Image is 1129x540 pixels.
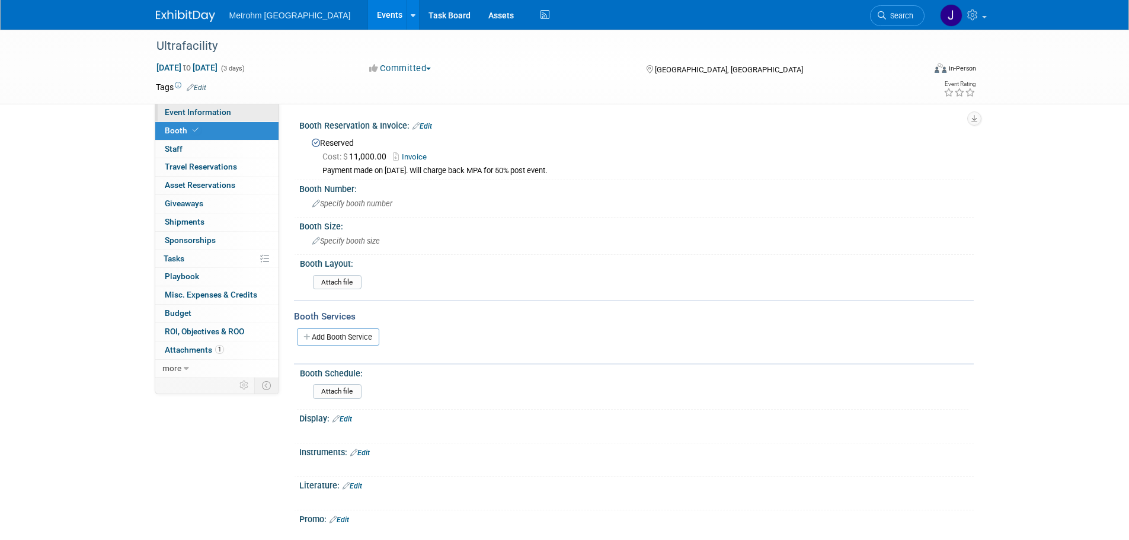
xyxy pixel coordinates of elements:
[155,177,279,194] a: Asset Reservations
[165,235,216,245] span: Sponsorships
[322,152,391,161] span: 11,000.00
[165,180,235,190] span: Asset Reservations
[155,268,279,286] a: Playbook
[165,217,204,226] span: Shipments
[155,158,279,176] a: Travel Reservations
[155,341,279,359] a: Attachments1
[870,5,925,26] a: Search
[155,122,279,140] a: Booth
[855,62,977,79] div: Event Format
[940,4,962,27] img: Joanne Yam
[162,363,181,373] span: more
[155,104,279,122] a: Event Information
[886,11,913,20] span: Search
[155,195,279,213] a: Giveaways
[164,254,184,263] span: Tasks
[299,410,974,425] div: Display:
[155,232,279,250] a: Sponsorships
[299,477,974,492] div: Literature:
[944,81,976,87] div: Event Rating
[165,290,257,299] span: Misc. Expenses & Credits
[330,516,349,524] a: Edit
[155,305,279,322] a: Budget
[299,218,974,232] div: Booth Size:
[308,134,965,176] div: Reserved
[294,310,974,323] div: Booth Services
[322,166,965,176] div: Payment made on [DATE]. Will charge back MPA for 50% post event.
[343,482,362,490] a: Edit
[365,62,436,75] button: Committed
[193,127,199,133] i: Booth reservation complete
[152,36,907,57] div: Ultrafacility
[165,107,231,117] span: Event Information
[165,162,237,171] span: Travel Reservations
[300,365,968,379] div: Booth Schedule:
[165,327,244,336] span: ROI, Objectives & ROO
[155,360,279,378] a: more
[155,213,279,231] a: Shipments
[165,126,201,135] span: Booth
[297,328,379,346] a: Add Booth Service
[156,10,215,22] img: ExhibitDay
[655,65,803,74] span: [GEOGRAPHIC_DATA], [GEOGRAPHIC_DATA]
[155,250,279,268] a: Tasks
[935,63,946,73] img: Format-Inperson.png
[299,117,974,132] div: Booth Reservation & Invoice:
[300,255,968,270] div: Booth Layout:
[156,62,218,73] span: [DATE] [DATE]
[229,11,351,20] span: Metrohm [GEOGRAPHIC_DATA]
[181,63,193,72] span: to
[299,510,974,526] div: Promo:
[156,81,206,93] td: Tags
[155,323,279,341] a: ROI, Objectives & ROO
[332,415,352,423] a: Edit
[254,378,279,393] td: Toggle Event Tabs
[165,199,203,208] span: Giveaways
[165,271,199,281] span: Playbook
[165,308,191,318] span: Budget
[165,144,183,154] span: Staff
[220,65,245,72] span: (3 days)
[299,443,974,459] div: Instruments:
[215,345,224,354] span: 1
[322,152,349,161] span: Cost: $
[312,237,380,245] span: Specify booth size
[312,199,392,208] span: Specify booth number
[948,64,976,73] div: In-Person
[412,122,432,130] a: Edit
[155,286,279,304] a: Misc. Expenses & Credits
[393,152,433,161] a: Invoice
[165,345,224,354] span: Attachments
[350,449,370,457] a: Edit
[299,180,974,195] div: Booth Number:
[155,140,279,158] a: Staff
[234,378,255,393] td: Personalize Event Tab Strip
[187,84,206,92] a: Edit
